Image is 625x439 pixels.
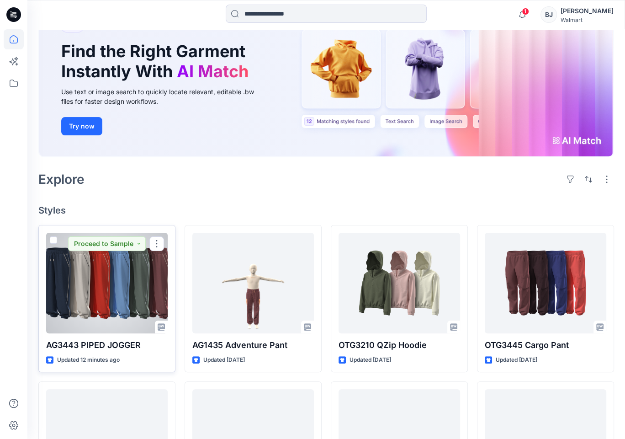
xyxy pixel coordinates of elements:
[540,6,557,23] div: BJ
[46,233,168,333] a: AG3443 PIPED JOGGER
[192,233,314,333] a: AG1435 Adventure Pant
[522,8,529,15] span: 1
[339,339,460,352] p: OTG3210 QZip Hoodie
[61,117,102,135] button: Try now
[57,355,120,365] p: Updated 12 minutes ago
[177,61,249,81] span: AI Match
[496,355,537,365] p: Updated [DATE]
[350,355,391,365] p: Updated [DATE]
[203,355,245,365] p: Updated [DATE]
[61,87,267,106] div: Use text or image search to quickly locate relevant, editable .bw files for faster design workflows.
[561,16,614,23] div: Walmart
[46,339,168,352] p: AG3443 PIPED JOGGER
[485,233,606,333] a: OTG3445 Cargo Pant
[192,339,314,352] p: AG1435 Adventure Pant
[38,172,85,187] h2: Explore
[339,233,460,333] a: OTG3210 QZip Hoodie
[561,5,614,16] div: [PERSON_NAME]
[38,205,614,216] h4: Styles
[485,339,606,352] p: OTG3445 Cargo Pant
[61,42,253,81] h1: Find the Right Garment Instantly With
